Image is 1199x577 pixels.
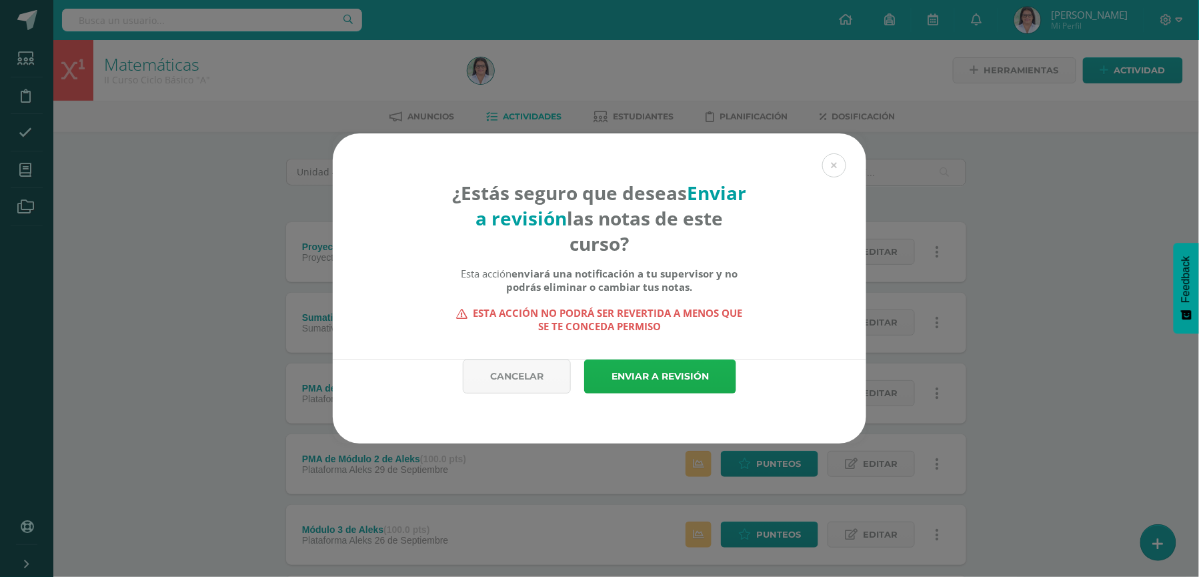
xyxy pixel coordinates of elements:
a: Enviar a revisión [584,360,736,394]
h4: ¿Estás seguro que deseas las notas de este curso? [452,180,748,256]
b: enviará una notificación a tu supervisor y no podrás eliminar o cambiar tus notas. [507,267,738,294]
strong: Esta acción no podrá ser revertida a menos que se te conceda permiso [452,306,748,333]
strong: Enviar a revisión [476,180,747,231]
a: Cancelar [463,360,571,394]
span: Feedback [1180,256,1192,303]
div: Esta acción [452,267,748,294]
button: Feedback - Mostrar encuesta [1174,243,1199,334]
button: Close (Esc) [822,153,846,177]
